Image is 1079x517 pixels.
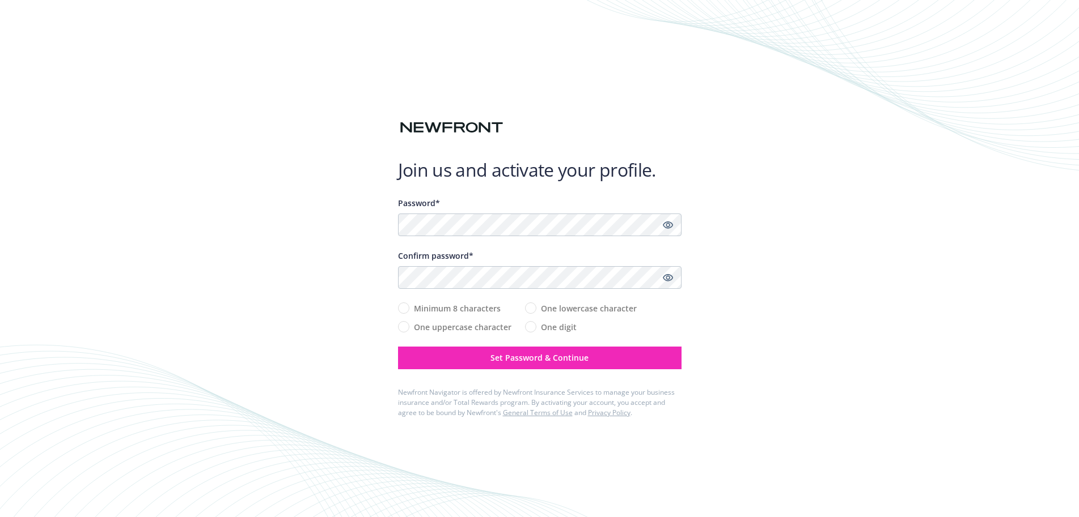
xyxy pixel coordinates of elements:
[398,118,505,138] img: Newfront logo
[414,321,511,333] span: One uppercase character
[398,213,682,236] input: Enter a unique password...
[398,159,682,181] h1: Join us and activate your profile.
[490,352,589,363] span: Set Password & Continue
[398,266,682,289] input: Confirm your unique password
[414,302,501,314] span: Minimum 8 characters
[541,302,637,314] span: One lowercase character
[398,387,682,418] div: Newfront Navigator is offered by Newfront Insurance Services to manage your business insurance an...
[398,250,473,261] span: Confirm password*
[588,408,631,417] a: Privacy Policy
[661,218,675,232] a: Show password
[398,347,682,369] button: Set Password & Continue
[503,408,573,417] a: General Terms of Use
[661,271,675,284] a: Show password
[541,321,577,333] span: One digit
[398,198,440,208] span: Password*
